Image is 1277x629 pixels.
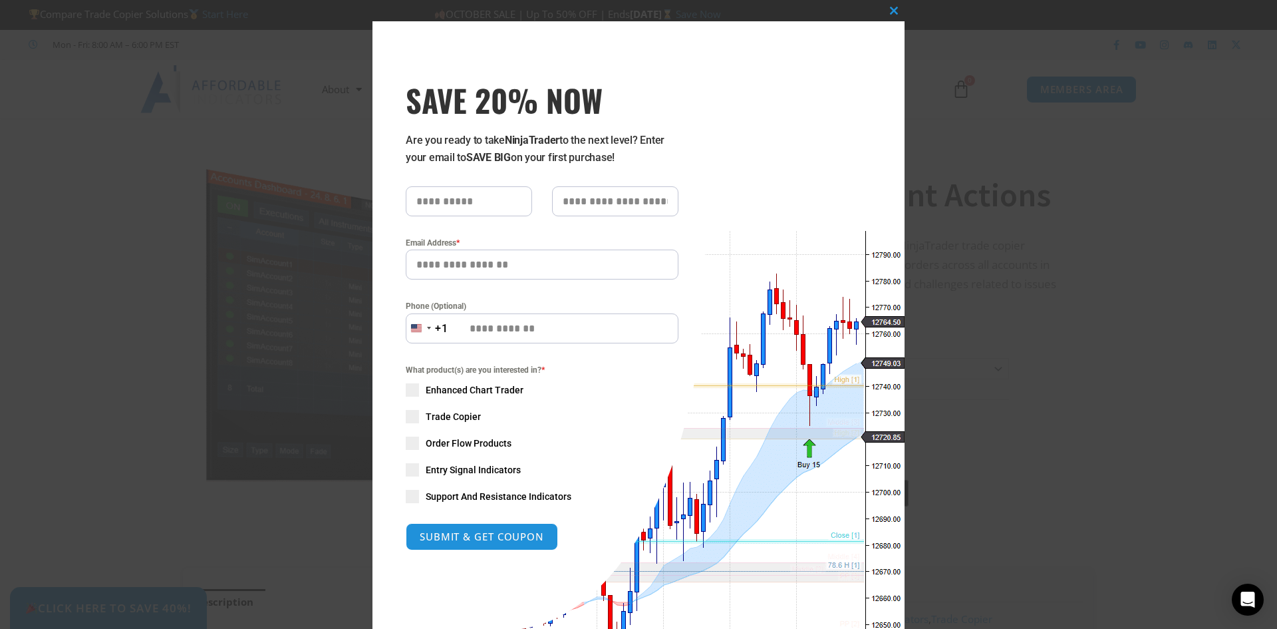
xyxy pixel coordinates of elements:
span: Order Flow Products [426,437,511,450]
span: Trade Copier [426,410,481,423]
button: Selected country [406,314,448,343]
label: Trade Copier [406,410,678,423]
label: Enhanced Chart Trader [406,383,678,397]
div: +1 [435,320,448,337]
span: Support And Resistance Indicators [426,490,571,503]
label: Entry Signal Indicators [406,463,678,477]
label: Order Flow Products [406,437,678,450]
p: Are you ready to take to the next level? Enter your email to on your first purchase! [406,132,678,166]
h3: SAVE 20% NOW [406,81,678,118]
label: Phone (Optional) [406,300,678,313]
span: What product(s) are you interested in? [406,363,678,377]
strong: SAVE BIG [466,151,511,164]
span: Entry Signal Indicators [426,463,521,477]
label: Email Address [406,236,678,250]
strong: NinjaTrader [505,134,559,146]
label: Support And Resistance Indicators [406,490,678,503]
span: Enhanced Chart Trader [426,383,523,397]
button: SUBMIT & GET COUPON [406,523,558,550]
div: Open Intercom Messenger [1232,584,1264,616]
